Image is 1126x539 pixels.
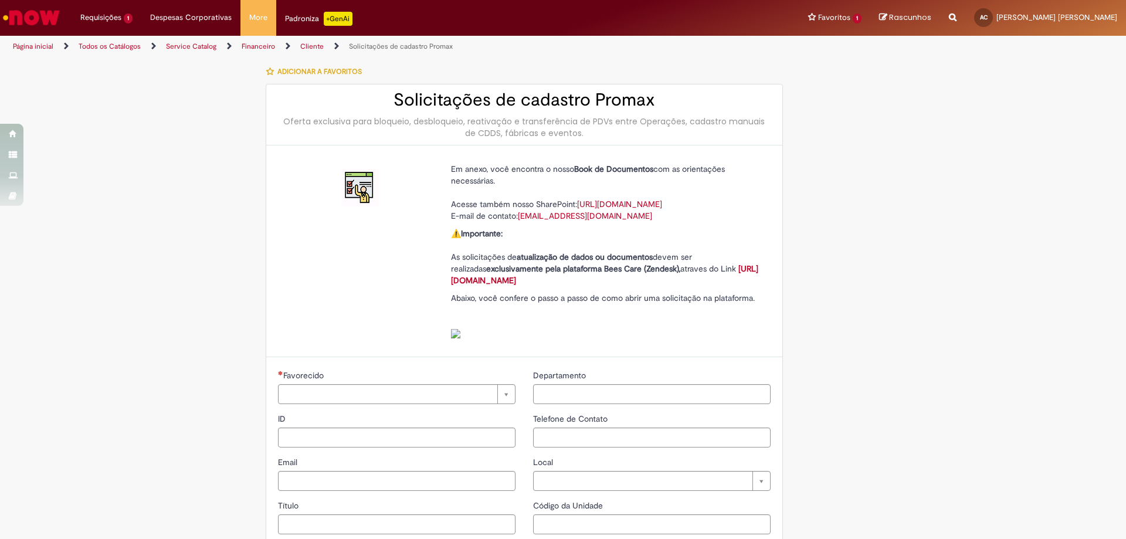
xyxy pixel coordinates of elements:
[1,6,62,29] img: ServiceNow
[451,292,762,339] p: Abaixo, você confere o passo a passo de como abrir uma solicitação na plataforma.
[853,13,862,23] span: 1
[533,413,610,424] span: Telefone de Contato
[278,413,288,424] span: ID
[278,457,300,467] span: Email
[818,12,850,23] span: Favoritos
[451,163,762,222] p: Em anexo, você encontra o nosso com as orientações necessárias. Acesse também nosso SharePoint: E...
[533,514,771,534] input: Código da Unidade
[533,500,605,511] span: Código da Unidade
[278,116,771,139] div: Oferta exclusiva para bloqueio, desbloqueio, reativação e transferência de PDVs entre Operações, ...
[278,90,771,110] h2: Solicitações de cadastro Promax
[574,164,653,174] strong: Book de Documentos
[124,13,133,23] span: 1
[278,384,515,404] a: Limpar campo Favorecido
[533,471,771,491] a: Limpar campo Local
[278,514,515,534] input: Título
[150,12,232,23] span: Despesas Corporativas
[278,428,515,448] input: ID
[80,12,121,23] span: Requisições
[879,12,931,23] a: Rascunhos
[533,384,771,404] input: Departamento
[278,471,515,491] input: Email
[341,169,379,206] img: Solicitações de cadastro Promax
[285,12,352,26] div: Padroniza
[9,36,742,57] ul: Trilhas de página
[518,211,652,221] a: [EMAIL_ADDRESS][DOMAIN_NAME]
[349,42,453,51] a: Solicitações de cadastro Promax
[533,370,588,381] span: Departamento
[283,370,326,381] span: Necessários - Favorecido
[451,329,460,338] img: sys_attachment.do
[166,42,216,51] a: Service Catalog
[533,428,771,448] input: Telefone de Contato
[13,42,53,51] a: Página inicial
[266,59,368,84] button: Adicionar a Favoritos
[278,371,283,375] span: Necessários
[517,252,653,262] strong: atualização de dados ou documentos
[451,228,762,286] p: ⚠️ As solicitações de devem ser realizadas atraves do Link
[324,12,352,26] p: +GenAi
[461,228,503,239] strong: Importante:
[242,42,275,51] a: Financeiro
[486,263,680,274] strong: exclusivamente pela plataforma Bees Care (Zendesk),
[79,42,141,51] a: Todos os Catálogos
[980,13,988,21] span: AC
[889,12,931,23] span: Rascunhos
[249,12,267,23] span: More
[996,12,1117,22] span: [PERSON_NAME] [PERSON_NAME]
[300,42,324,51] a: Cliente
[451,263,758,286] a: [URL][DOMAIN_NAME]
[533,457,555,467] span: Local
[577,199,662,209] a: [URL][DOMAIN_NAME]
[277,67,362,76] span: Adicionar a Favoritos
[278,500,301,511] span: Título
